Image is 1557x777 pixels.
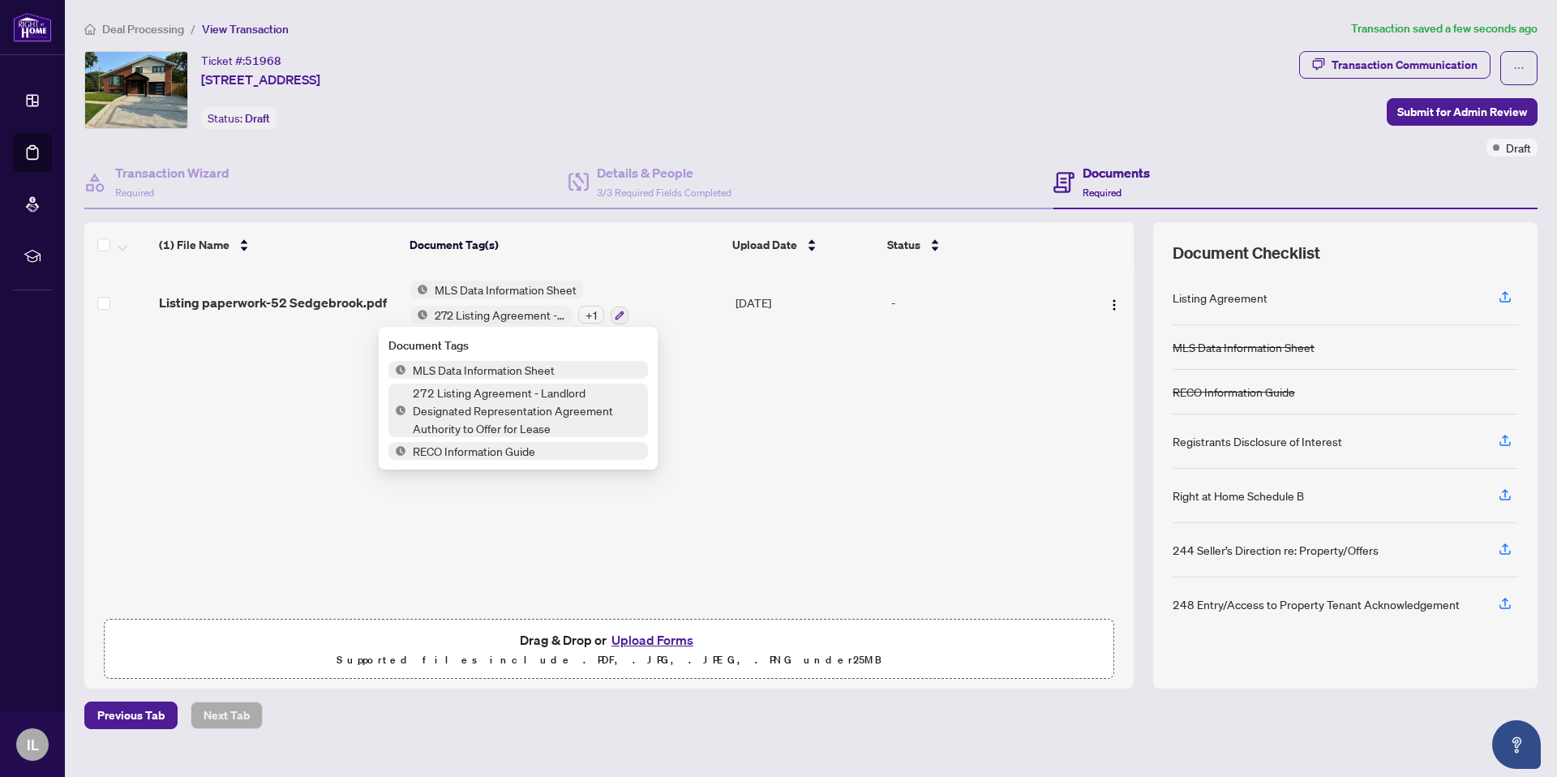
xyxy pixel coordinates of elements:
[1173,383,1295,401] div: RECO Information Guide
[891,294,1072,311] div: -
[1506,139,1531,157] span: Draft
[729,268,884,337] td: [DATE]
[388,361,406,379] img: Status Icon
[1299,51,1491,79] button: Transaction Communication
[1173,338,1315,356] div: MLS Data Information Sheet
[245,54,281,68] span: 51968
[406,442,542,460] span: RECO Information Guide
[245,111,270,126] span: Draft
[428,306,572,324] span: 272 Listing Agreement - Landlord Designated Representation Agreement Authority to Offer for Lease
[115,163,229,182] h4: Transaction Wizard
[201,70,320,89] span: [STREET_ADDRESS]
[1173,541,1379,559] div: 244 Seller’s Direction re: Property/Offers
[520,629,698,650] span: Drag & Drop or
[85,52,187,128] img: IMG-W12386801_1.jpg
[403,222,727,268] th: Document Tag(s)
[114,650,1104,670] p: Supported files include .PDF, .JPG, .JPEG, .PNG under 25 MB
[27,733,39,756] span: IL
[105,620,1113,680] span: Drag & Drop orUpload FormsSupported files include .PDF, .JPG, .JPEG, .PNG under25MB
[1351,19,1538,38] article: Transaction saved a few seconds ago
[597,163,731,182] h4: Details & People
[159,293,387,312] span: Listing paperwork-52 Sedgebrook.pdf
[159,236,229,254] span: (1) File Name
[1173,242,1320,264] span: Document Checklist
[410,281,428,298] img: Status Icon
[1083,187,1122,199] span: Required
[1101,290,1127,316] button: Logo
[732,236,797,254] span: Upload Date
[607,629,698,650] button: Upload Forms
[1173,487,1304,504] div: Right at Home Schedule B
[97,702,165,728] span: Previous Tab
[13,12,52,42] img: logo
[388,401,406,419] img: Status Icon
[1513,62,1525,74] span: ellipsis
[191,702,263,729] button: Next Tab
[1083,163,1150,182] h4: Documents
[428,281,583,298] span: MLS Data Information Sheet
[191,19,195,38] li: /
[881,222,1074,268] th: Status
[202,22,289,36] span: View Transaction
[1397,99,1527,125] span: Submit for Admin Review
[388,337,648,354] div: Document Tags
[201,51,281,70] div: Ticket #:
[410,306,428,324] img: Status Icon
[1173,432,1342,450] div: Registrants Disclosure of Interest
[597,187,731,199] span: 3/3 Required Fields Completed
[1173,289,1267,307] div: Listing Agreement
[578,306,604,324] div: + 1
[84,702,178,729] button: Previous Tab
[115,187,154,199] span: Required
[1108,298,1121,311] img: Logo
[726,222,881,268] th: Upload Date
[410,281,628,324] button: Status IconMLS Data Information SheetStatus Icon272 Listing Agreement - Landlord Designated Repre...
[152,222,402,268] th: (1) File Name
[1492,720,1541,769] button: Open asap
[406,384,648,437] span: 272 Listing Agreement - Landlord Designated Representation Agreement Authority to Offer for Lease
[1332,52,1478,78] div: Transaction Communication
[887,236,920,254] span: Status
[1387,98,1538,126] button: Submit for Admin Review
[84,24,96,35] span: home
[1173,595,1460,613] div: 248 Entry/Access to Property Tenant Acknowledgement
[201,107,277,129] div: Status:
[406,361,561,379] span: MLS Data Information Sheet
[102,22,184,36] span: Deal Processing
[388,442,406,460] img: Status Icon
